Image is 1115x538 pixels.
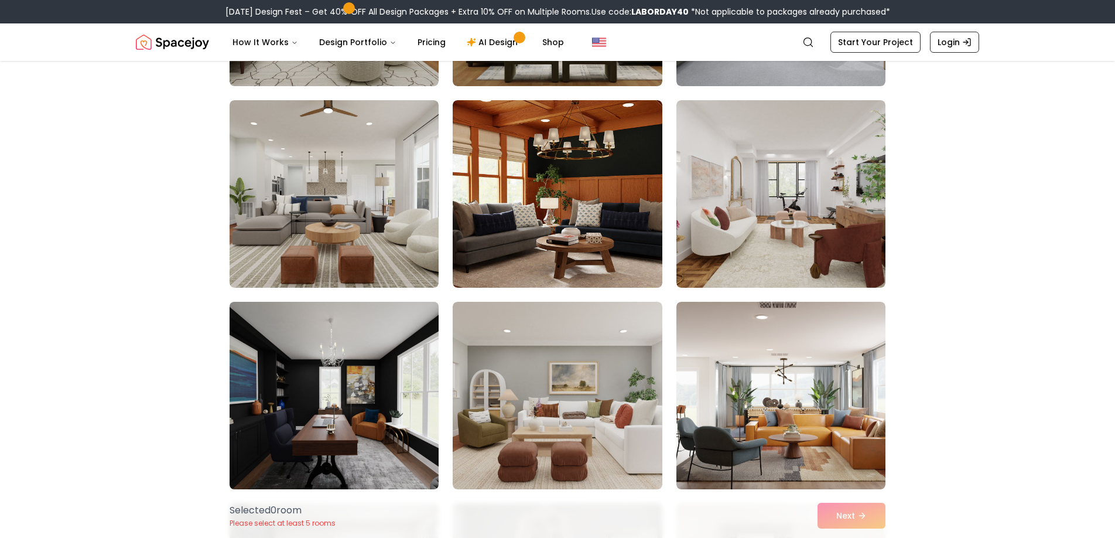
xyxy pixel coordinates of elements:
a: Start Your Project [830,32,921,53]
img: Room room-29 [453,302,662,489]
img: Spacejoy Logo [136,30,209,54]
nav: Main [223,30,573,54]
div: [DATE] Design Fest – Get 40% OFF All Design Packages + Extra 10% OFF on Multiple Rooms. [225,6,890,18]
a: Shop [533,30,573,54]
a: AI Design [457,30,531,54]
span: Use code: [591,6,689,18]
img: Room room-30 [676,302,885,489]
nav: Global [136,23,979,61]
b: LABORDAY40 [631,6,689,18]
img: Room room-26 [453,100,662,288]
img: Room room-25 [230,100,439,288]
p: Selected 0 room [230,503,336,517]
a: Login [930,32,979,53]
span: *Not applicable to packages already purchased* [689,6,890,18]
button: Design Portfolio [310,30,406,54]
p: Please select at least 5 rooms [230,519,336,528]
a: Spacejoy [136,30,209,54]
img: Room room-27 [676,100,885,288]
img: United States [592,35,606,49]
a: Pricing [408,30,455,54]
img: Room room-28 [224,297,444,494]
button: How It Works [223,30,307,54]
